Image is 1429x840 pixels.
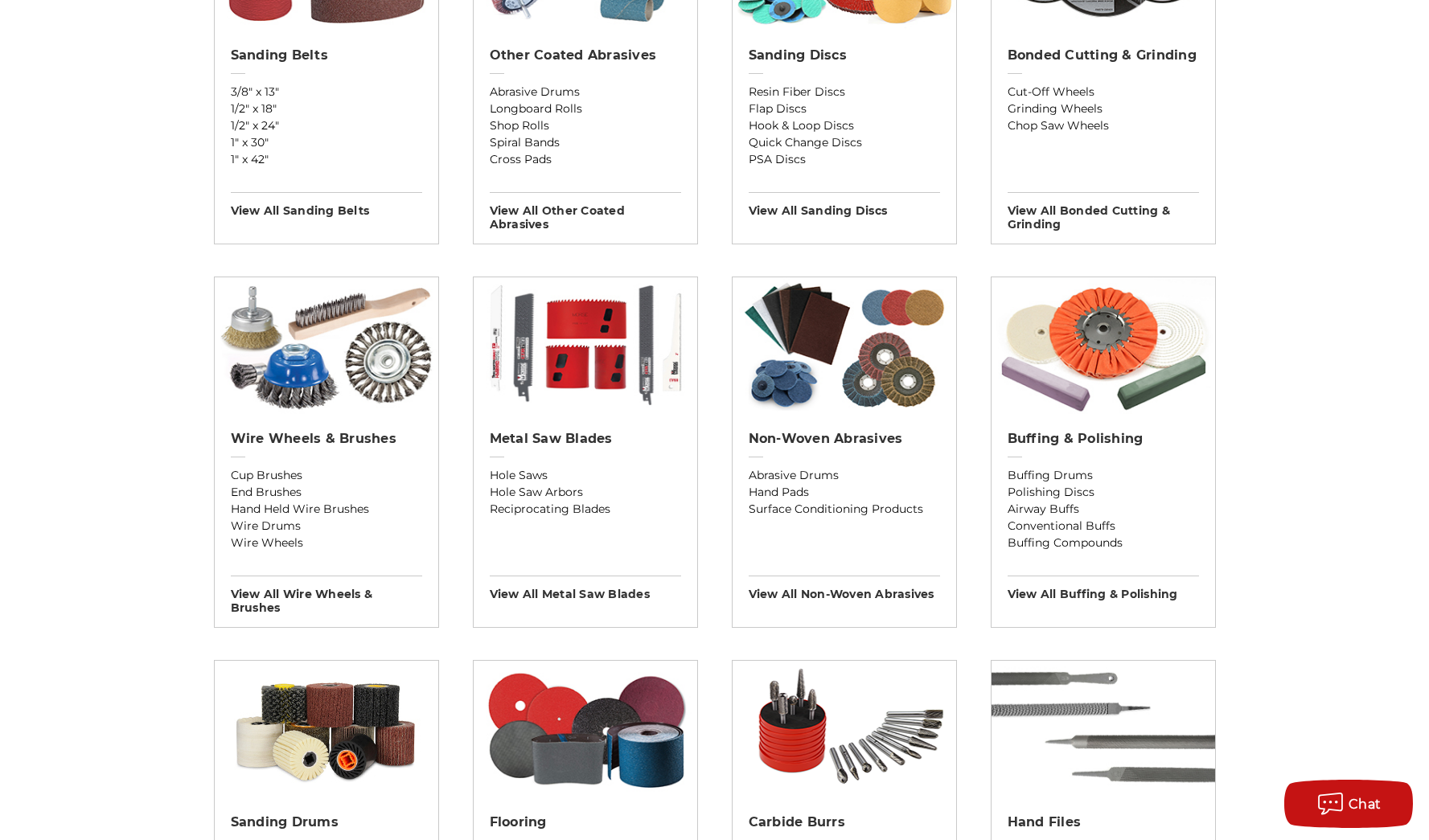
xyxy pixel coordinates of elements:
[490,192,681,232] h3: View All other coated abrasives
[231,117,422,134] a: 1/2" x 24"
[1008,501,1199,518] a: Airway Buffs
[733,661,956,797] img: Carbide Burrs
[231,814,422,830] h2: Sanding Drums
[749,814,940,830] h2: Carbide Burrs
[749,576,940,601] h3: View All non-woven abrasives
[1008,84,1199,100] a: Cut-Off Wheels
[215,277,438,414] img: Wire Wheels & Brushes
[1008,431,1199,447] h2: Buffing & Polishing
[231,501,422,518] a: Hand Held Wire Brushes
[749,151,940,168] a: PSA Discs
[1008,100,1199,117] a: Grinding Wheels
[490,117,681,134] a: Shop Rolls
[490,484,681,501] a: Hole Saw Arbors
[1008,47,1199,64] h2: Bonded Cutting & Grinding
[1008,576,1199,601] h3: View All buffing & polishing
[490,134,681,151] a: Spiral Bands
[231,484,422,501] a: End Brushes
[1008,467,1199,484] a: Buffing Drums
[231,47,422,64] h2: Sanding Belts
[231,151,422,168] a: 1" x 42"
[749,431,940,447] h2: Non-woven Abrasives
[733,277,956,414] img: Non-woven Abrasives
[490,467,681,484] a: Hole Saws
[474,661,697,797] img: Flooring
[1349,797,1382,812] span: Chat
[749,117,940,134] a: Hook & Loop Discs
[490,151,681,168] a: Cross Pads
[992,661,1215,797] img: Hand Files
[490,84,681,100] a: Abrasive Drums
[490,501,681,518] a: Reciprocating Blades
[490,47,681,64] h2: Other Coated Abrasives
[1008,484,1199,501] a: Polishing Discs
[1008,814,1199,830] h2: Hand Files
[231,192,422,218] h3: View All sanding belts
[490,814,681,830] h2: Flooring
[490,576,681,601] h3: View All metal saw blades
[749,100,940,117] a: Flap Discs
[231,431,422,447] h2: Wire Wheels & Brushes
[749,484,940,501] a: Hand Pads
[1008,518,1199,535] a: Conventional Buffs
[490,431,681,447] h2: Metal Saw Blades
[231,576,422,615] h3: View All wire wheels & brushes
[231,100,422,117] a: 1/2" x 18"
[231,518,422,535] a: Wire Drums
[474,277,697,414] img: Metal Saw Blades
[231,535,422,551] a: Wire Wheels
[215,661,438,797] img: Sanding Drums
[231,134,422,151] a: 1" x 30"
[749,467,940,484] a: Abrasive Drums
[1008,117,1199,134] a: Chop Saw Wheels
[749,84,940,100] a: Resin Fiber Discs
[749,47,940,64] h2: Sanding Discs
[749,134,940,151] a: Quick Change Discs
[231,467,422,484] a: Cup Brushes
[1008,535,1199,551] a: Buffing Compounds
[992,277,1215,414] img: Buffing & Polishing
[231,84,422,100] a: 3/8" x 13"
[1284,780,1413,828] button: Chat
[490,100,681,117] a: Longboard Rolls
[1008,192,1199,232] h3: View All bonded cutting & grinding
[749,501,940,518] a: Surface Conditioning Products
[749,192,940,218] h3: View All sanding discs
